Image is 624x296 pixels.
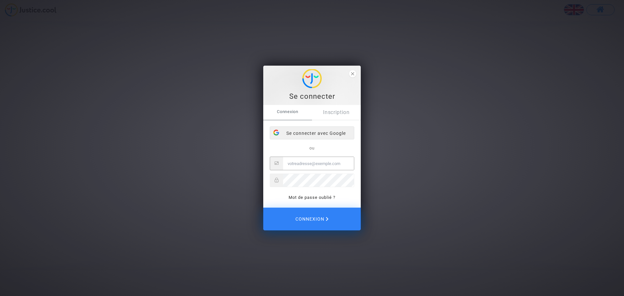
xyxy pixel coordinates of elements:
[312,105,361,120] a: Inscription
[349,70,356,77] span: close
[283,157,354,170] input: Email
[309,146,315,150] span: ou
[263,208,361,230] button: Connexion
[267,92,357,101] div: Se connecter
[283,174,354,187] input: Password
[295,212,329,226] span: Connexion
[289,195,335,200] a: Mot de passe oublié ?
[263,105,312,119] span: Connexion
[270,127,354,140] div: Se connecter avec Google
